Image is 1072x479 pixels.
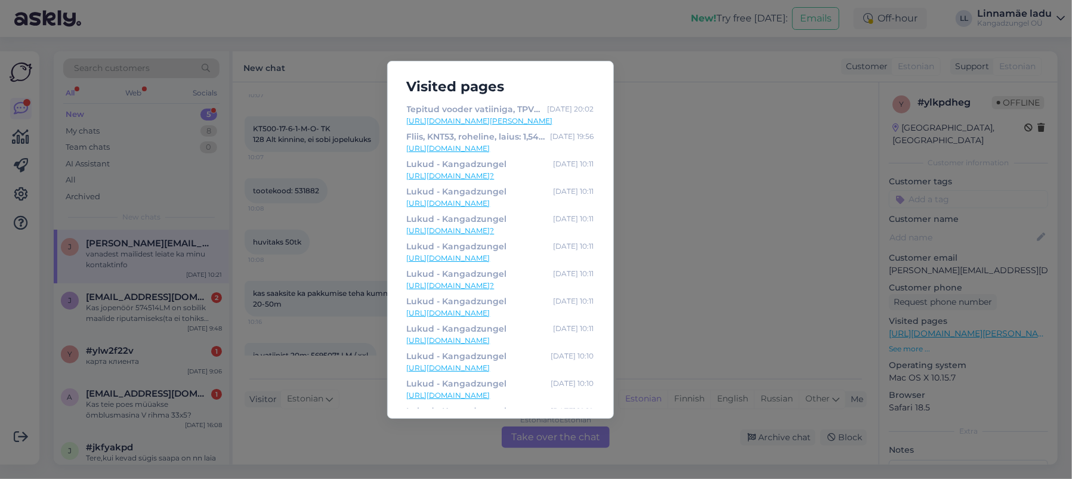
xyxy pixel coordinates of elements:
[407,103,543,116] div: Tepitud vooder vatiiniga, TPV38, must, laius: 1,50m - Kangadzungel
[407,157,507,171] div: Lukud - Kangadzungel
[407,404,507,418] div: Lukud - Kangadzungel
[407,308,594,319] a: [URL][DOMAIN_NAME]
[407,322,507,335] div: Lukud - Kangadzungel
[554,212,594,225] div: [DATE] 10:11
[407,171,594,181] a: [URL][DOMAIN_NAME]?
[407,185,507,198] div: Lukud - Kangadzungel
[407,212,507,225] div: Lukud - Kangadzungel
[407,130,546,143] div: Fliis, KNT53, roheline, laius: 1,54m - Kangadzungel
[554,267,594,280] div: [DATE] 10:11
[407,335,594,346] a: [URL][DOMAIN_NAME]
[551,130,594,143] div: [DATE] 19:56
[407,267,507,280] div: Lukud - Kangadzungel
[407,280,594,291] a: [URL][DOMAIN_NAME]?
[407,390,594,401] a: [URL][DOMAIN_NAME]
[407,350,507,363] div: Lukud - Kangadzungel
[548,103,594,116] div: [DATE] 20:02
[551,377,594,390] div: [DATE] 10:10
[554,240,594,253] div: [DATE] 10:11
[551,350,594,363] div: [DATE] 10:10
[554,322,594,335] div: [DATE] 10:11
[407,240,507,253] div: Lukud - Kangadzungel
[554,295,594,308] div: [DATE] 10:11
[554,185,594,198] div: [DATE] 10:11
[551,404,594,418] div: [DATE] 10:10
[407,253,594,264] a: [URL][DOMAIN_NAME]
[407,295,507,308] div: Lukud - Kangadzungel
[407,198,594,209] a: [URL][DOMAIN_NAME]
[407,143,594,154] a: [URL][DOMAIN_NAME]
[407,377,507,390] div: Lukud - Kangadzungel
[407,116,594,126] a: [URL][DOMAIN_NAME][PERSON_NAME]
[397,76,604,98] h5: Visited pages
[554,157,594,171] div: [DATE] 10:11
[407,225,594,236] a: [URL][DOMAIN_NAME]?
[407,363,594,373] a: [URL][DOMAIN_NAME]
